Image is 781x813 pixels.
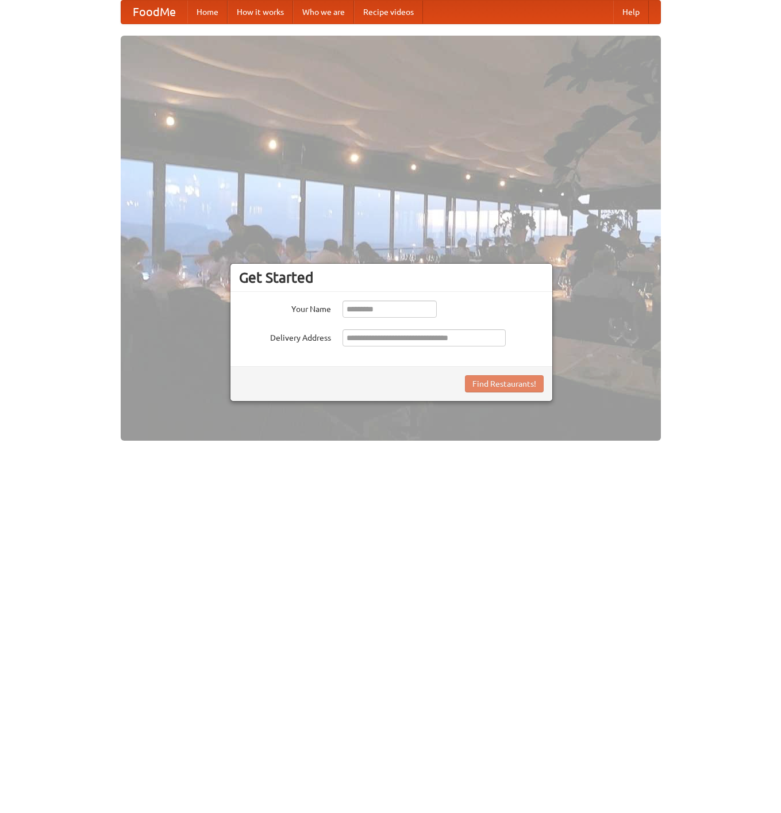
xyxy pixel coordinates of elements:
[293,1,354,24] a: Who we are
[239,269,544,286] h3: Get Started
[239,300,331,315] label: Your Name
[613,1,649,24] a: Help
[187,1,228,24] a: Home
[465,375,544,392] button: Find Restaurants!
[239,329,331,344] label: Delivery Address
[354,1,423,24] a: Recipe videos
[121,1,187,24] a: FoodMe
[228,1,293,24] a: How it works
